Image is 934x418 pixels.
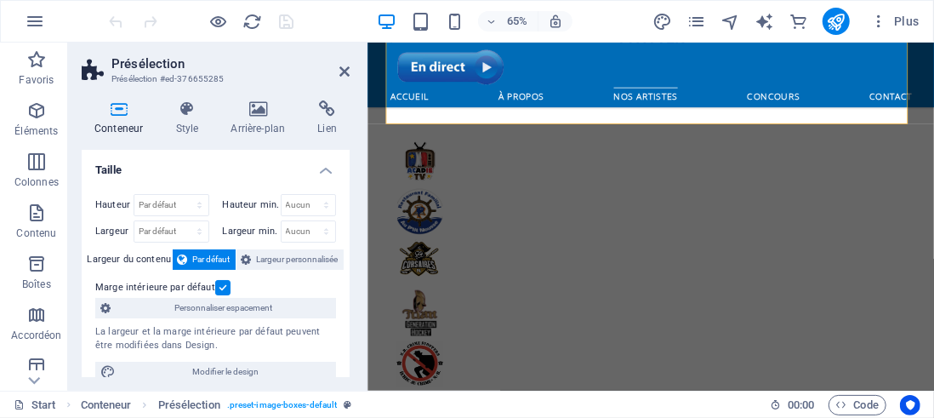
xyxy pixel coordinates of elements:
[788,395,814,415] span: 00 00
[14,395,56,415] a: Cliquez pour annuler la sélection. Double-cliquez pour ouvrir Pages.
[95,325,336,353] div: La largeur et la marge intérieure par défaut peuvent être modifiées dans Design.
[95,226,134,236] label: Largeur
[305,100,350,136] h4: Lien
[900,395,920,415] button: Usercentrics
[870,13,920,30] span: Plus
[504,11,531,31] h6: 65%
[755,12,774,31] i: AI Writer
[829,395,886,415] button: Code
[121,362,331,382] span: Modifier le design
[81,395,352,415] nav: breadcrumb
[686,11,707,31] button: pages
[720,12,740,31] i: Navigateur
[19,73,54,87] p: Favoris
[223,200,281,209] label: Hauteur min.
[22,278,51,291] p: Boîtes
[242,11,263,31] button: reload
[686,12,706,31] i: Pages (Ctrl+Alt+S)
[227,395,338,415] span: . preset-image-boxes-default
[836,395,879,415] span: Code
[116,298,331,318] span: Personnaliser espacement
[789,12,808,31] i: E-commerce
[652,12,672,31] i: Design (Ctrl+Alt+Y)
[770,395,815,415] h6: Durée de la session
[208,11,229,31] button: Cliquez ici pour quitter le mode Aperçu et poursuivre l'édition.
[863,8,926,35] button: Plus
[755,11,775,31] button: text_generator
[14,124,58,138] p: Éléments
[478,11,538,31] button: 65%
[111,56,350,72] h2: Présélection
[95,200,134,209] label: Hauteur
[16,226,56,240] p: Contenu
[823,8,850,35] button: publish
[800,398,802,411] span: :
[95,298,336,318] button: Personnaliser espacement
[257,249,339,270] span: Largeur personnalisée
[243,12,263,31] i: Actualiser la page
[223,226,281,236] label: Largeur min.
[193,249,231,270] span: Par défaut
[236,249,344,270] button: Largeur personnalisée
[11,329,61,342] p: Accordéon
[82,150,350,180] h4: Taille
[88,249,173,270] label: Largeur du contenu
[158,395,220,415] span: Cliquez pour sélectionner. Double-cliquez pour modifier.
[95,278,215,298] label: Marge intérieure par défaut
[652,11,673,31] button: design
[81,395,132,415] span: Cliquez pour sélectionner. Double-cliquez pour modifier.
[82,100,162,136] h4: Conteneur
[720,11,741,31] button: navigator
[789,11,809,31] button: commerce
[218,100,305,136] h4: Arrière-plan
[173,249,236,270] button: Par défaut
[14,175,59,189] p: Colonnes
[111,72,316,87] h3: Présélection #ed-376655285
[162,100,218,136] h4: Style
[344,400,351,409] i: Cet élément est une présélection personnalisable.
[95,362,336,382] button: Modifier le design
